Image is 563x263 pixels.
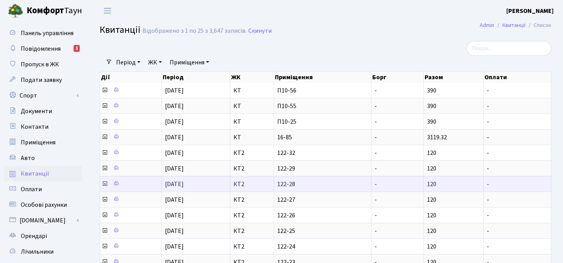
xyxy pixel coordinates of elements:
[375,164,377,173] span: -
[274,72,371,83] th: Приміщення
[487,197,548,203] span: -
[424,72,484,83] th: Разом
[233,165,271,172] span: КТ2
[233,134,271,140] span: КТ
[427,211,436,220] span: 120
[375,242,377,251] span: -
[233,228,271,234] span: КТ2
[162,72,230,83] th: Період
[4,213,82,228] a: [DOMAIN_NAME]
[427,102,436,110] span: 390
[233,243,271,250] span: КТ2
[98,4,117,17] button: Переключити навігацію
[233,181,271,187] span: КТ2
[4,72,82,88] a: Подати заявку
[502,21,525,29] a: Квитанції
[230,72,274,83] th: ЖК
[21,247,54,256] span: Лічильники
[4,244,82,259] a: Лічильники
[427,86,436,95] span: 390
[487,181,548,187] span: -
[277,197,368,203] span: 122-27
[113,56,143,69] a: Період
[4,181,82,197] a: Оплати
[165,86,184,95] span: [DATE]
[21,29,74,37] span: Панель управління
[4,103,82,119] a: Документи
[375,86,377,95] span: -
[487,212,548,219] span: -
[21,60,59,69] span: Пропуск в ЖК
[427,227,436,235] span: 120
[427,180,436,188] span: 120
[145,56,165,69] a: ЖК
[277,212,368,219] span: 122-26
[4,197,82,213] a: Особові рахунки
[233,212,271,219] span: КТ2
[468,17,563,34] nav: breadcrumb
[21,232,47,240] span: Орендарі
[487,103,548,109] span: -
[4,150,82,166] a: Авто
[21,169,49,178] span: Квитанції
[142,27,247,35] div: Відображено з 1 по 25 з 3,647 записів.
[371,72,423,83] th: Борг
[233,87,271,94] span: КТ
[4,25,82,41] a: Панель управління
[4,166,82,181] a: Квитанції
[167,56,212,69] a: Приміщення
[487,150,548,156] span: -
[277,243,368,250] span: 122-24
[375,102,377,110] span: -
[375,149,377,157] span: -
[375,180,377,188] span: -
[21,44,61,53] span: Повідомлення
[233,197,271,203] span: КТ2
[165,102,184,110] span: [DATE]
[4,88,82,103] a: Спорт
[27,4,82,18] span: Таун
[375,195,377,204] span: -
[165,149,184,157] span: [DATE]
[165,180,184,188] span: [DATE]
[21,154,35,162] span: Авто
[427,195,436,204] span: 120
[277,181,368,187] span: 122-28
[233,103,271,109] span: КТ
[4,119,82,135] a: Контакти
[21,138,56,147] span: Приміщення
[375,227,377,235] span: -
[8,3,23,19] img: logo.png
[484,72,551,83] th: Оплати
[277,228,368,234] span: 122-25
[277,165,368,172] span: 122-29
[427,164,436,173] span: 120
[277,87,368,94] span: П10-56
[506,7,554,15] b: [PERSON_NAME]
[277,119,368,125] span: П10-25
[375,211,377,220] span: -
[233,119,271,125] span: КТ
[233,150,271,156] span: КТ2
[480,21,494,29] a: Admin
[100,72,162,83] th: Дії
[74,45,80,52] div: 1
[487,134,548,140] span: -
[277,103,368,109] span: П10-55
[466,41,551,56] input: Пошук...
[487,243,548,250] span: -
[27,4,64,17] b: Комфорт
[165,227,184,235] span: [DATE]
[21,185,42,194] span: Оплати
[375,133,377,142] span: -
[427,117,436,126] span: 390
[487,228,548,234] span: -
[506,6,554,16] a: [PERSON_NAME]
[4,57,82,72] a: Пропуск в ЖК
[165,164,184,173] span: [DATE]
[21,76,62,84] span: Подати заявку
[525,21,551,30] li: Список
[427,133,447,142] span: 3119.32
[4,228,82,244] a: Орендарі
[165,211,184,220] span: [DATE]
